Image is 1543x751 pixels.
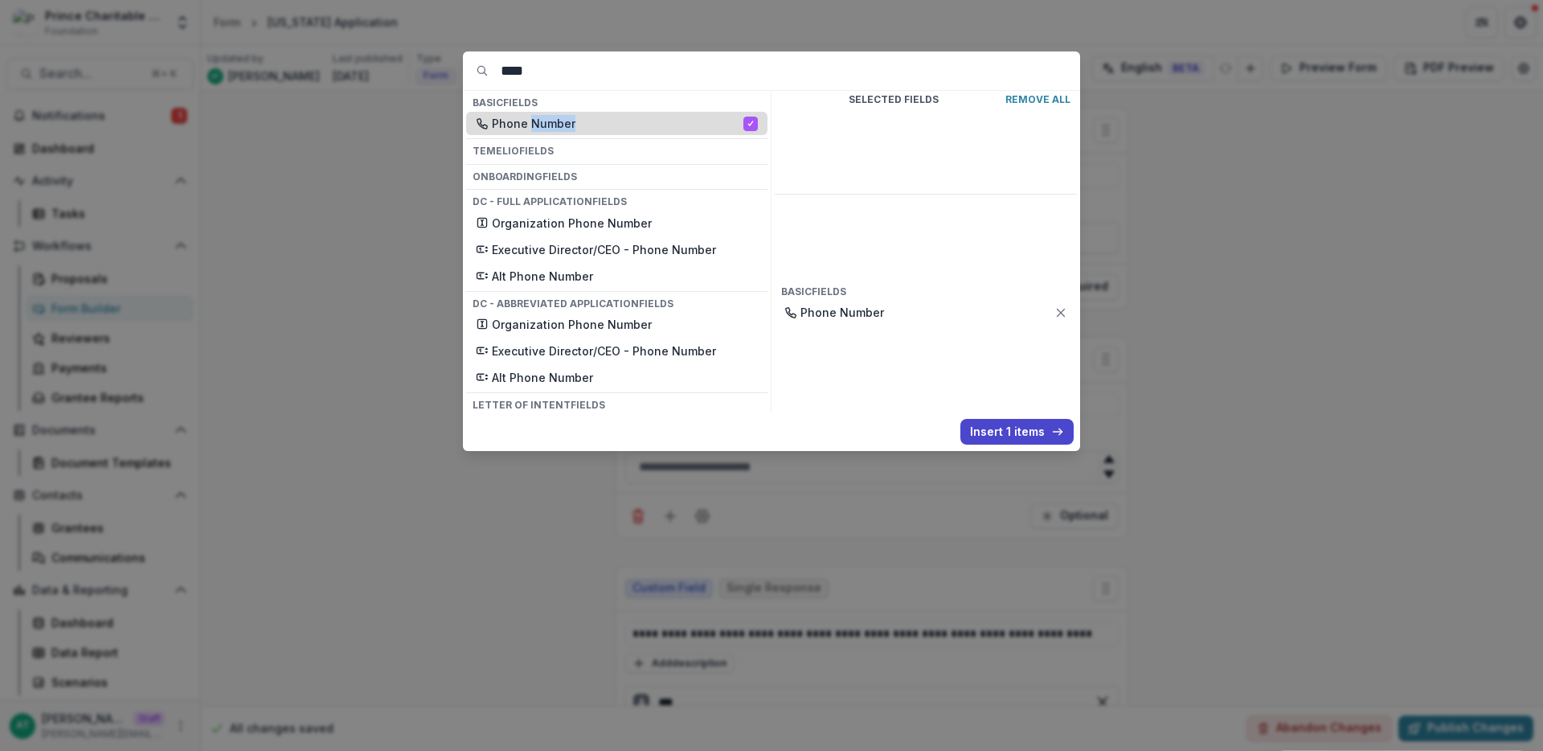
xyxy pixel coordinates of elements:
p: Organization Phone Number [492,316,758,333]
h4: DC - Full Application Fields [466,193,767,211]
h4: Basic Fields [775,283,1077,301]
h4: DC - Abbreviated Application Fields [466,295,767,313]
p: Organization Phone Number [492,215,758,232]
p: Alt Phone Number [492,268,758,285]
button: Insert 1 items [960,419,1074,445]
h4: Basic Fields [466,94,767,112]
p: Alt Phone Number [492,369,758,386]
p: Remove All [1005,94,1070,105]
p: Executive Director/CEO - Phone Number [492,343,758,359]
p: Selected Fields [781,94,1005,105]
h4: Temelio Fields [466,142,767,160]
p: Phone Number [492,115,743,132]
h4: Letter of Intent Fields [466,396,767,414]
h4: Onboarding Fields [466,168,767,186]
p: Executive Director/CEO - Phone Number [492,241,758,258]
p: Phone Number [800,304,1054,321]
